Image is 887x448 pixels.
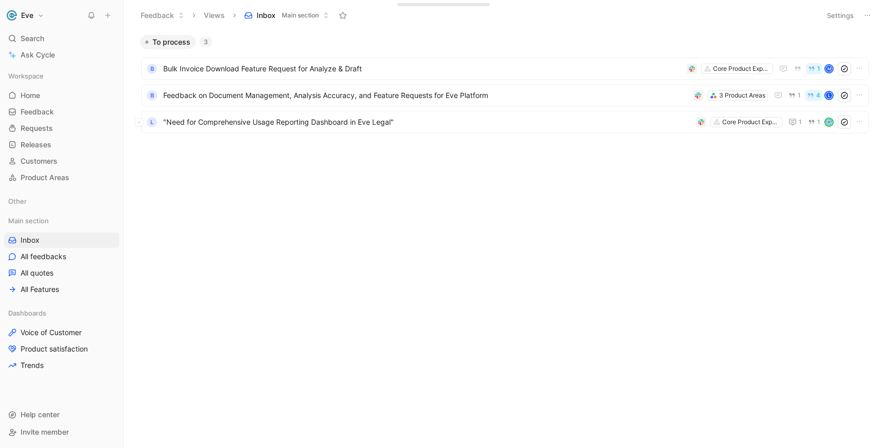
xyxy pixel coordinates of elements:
[21,107,54,117] span: Feedback
[21,268,53,278] span: All quotes
[4,358,119,373] a: Trends
[4,8,47,23] button: EveEve
[141,84,869,107] a: BFeedback on Document Management, Analysis Accuracy, and Feature Requests for Eve Platform3 Produ...
[4,153,119,169] a: Customers
[21,344,88,354] span: Product satisfaction
[404,1,452,5] div: Drop anything here to capture feedback
[105,268,115,278] button: View actions
[722,117,780,127] div: Core Product Experience
[136,35,874,137] div: To process3
[163,116,692,128] span: "Need for Comprehensive Usage Reporting Dashboard in Eve Legal"
[21,32,44,45] span: Search
[21,427,69,436] span: Invite member
[8,196,27,206] span: Other
[199,8,229,23] button: Views
[105,327,115,338] button: View actions
[4,282,119,297] a: All Features
[21,327,82,338] span: Voice of Customer
[105,360,115,371] button: View actions
[282,10,319,21] span: Main section
[21,172,69,183] span: Product Areas
[822,8,858,23] button: Settings
[105,251,115,262] button: View actions
[163,89,689,102] span: Feedback on Document Management, Analysis Accuracy, and Feature Requests for Eve Platform
[21,284,59,295] span: All Features
[240,8,334,23] button: InboxMain section
[798,92,801,99] span: 1
[719,90,765,101] div: 3 Product Areas
[4,265,119,281] a: All quotes
[786,90,803,101] button: 1
[4,68,119,84] div: Workspace
[21,360,44,371] span: Trends
[105,344,115,354] button: View actions
[817,66,820,72] span: 1
[806,63,822,74] button: 1
[4,325,119,340] a: Voice of Customer
[105,284,115,295] button: View actions
[4,424,119,440] div: Invite member
[21,410,60,419] span: Help center
[140,35,196,49] button: To process
[147,64,157,74] div: B
[806,116,822,128] button: 1
[163,63,683,75] span: Bulk Invoice Download Feature Request for Analyze & Draft
[825,65,833,72] div: M
[825,92,833,99] div: L
[816,92,820,99] span: 4
[8,71,44,81] span: Workspace
[4,104,119,120] a: Feedback
[825,119,833,126] img: avatar
[21,90,40,101] span: Home
[4,88,119,103] a: Home
[21,49,55,61] span: Ask Cycle
[147,90,157,101] div: B
[4,137,119,152] a: Releases
[4,407,119,422] div: Help center
[257,10,276,21] span: Inbox
[4,305,119,373] div: DashboardsVoice of CustomerProduct satisfactionTrends
[4,213,119,297] div: Main sectionInboxAll feedbacksAll quotesAll Features
[4,213,119,228] div: Main section
[4,305,119,321] div: Dashboards
[4,249,119,264] a: All feedbacks
[799,119,802,125] span: 1
[817,119,820,125] span: 1
[21,123,53,133] span: Requests
[805,90,822,101] button: 4
[141,57,869,80] a: BBulk Invoice Download Feature Request for Analyze & DraftCore Product Experience1M
[8,308,46,318] span: Dashboards
[21,251,66,262] span: All feedbacks
[4,47,119,63] a: Ask Cycle
[4,341,119,357] a: Product satisfaction
[200,37,212,47] div: 3
[8,216,49,226] span: Main section
[4,121,119,136] a: Requests
[786,116,804,128] button: 1
[21,11,33,20] h1: Eve
[4,170,119,185] a: Product Areas
[404,5,452,9] div: Docs, images, videos, audio files, links & more
[21,156,57,166] span: Customers
[4,193,119,209] div: Other
[4,193,119,212] div: Other
[7,10,17,21] img: Eve
[21,235,40,245] span: Inbox
[713,64,770,74] div: Core Product Experience
[105,235,115,245] button: View actions
[4,31,119,46] div: Search
[21,140,51,150] span: Releases
[136,8,189,23] button: Feedback
[152,37,190,47] span: To process
[147,117,157,127] div: L
[141,111,869,133] a: L"Need for Comprehensive Usage Reporting Dashboard in Eve Legal"Core Product Experience11avatar
[4,232,119,248] a: Inbox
